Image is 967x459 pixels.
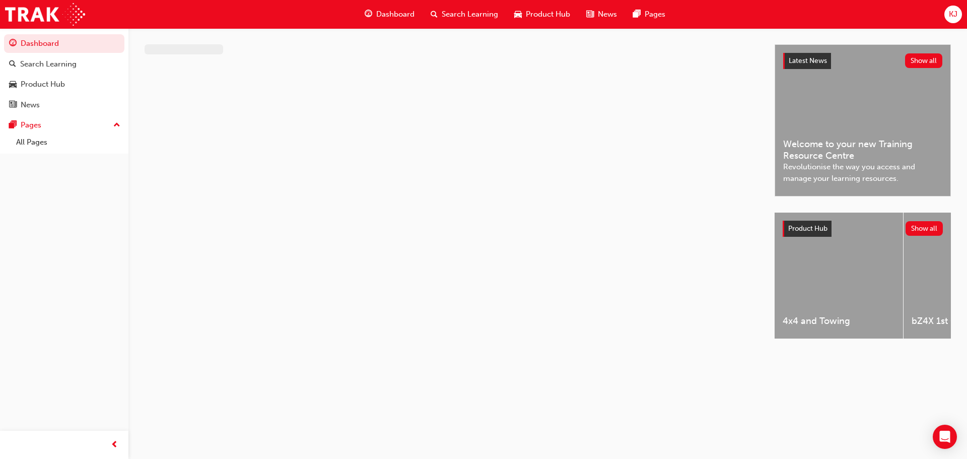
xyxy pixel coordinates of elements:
[431,8,438,21] span: search-icon
[586,8,594,21] span: news-icon
[783,139,942,161] span: Welcome to your new Training Resource Centre
[376,9,415,20] span: Dashboard
[526,9,570,20] span: Product Hub
[111,439,118,451] span: prev-icon
[578,4,625,25] a: news-iconNews
[645,9,665,20] span: Pages
[357,4,423,25] a: guage-iconDashboard
[4,32,124,116] button: DashboardSearch LearningProduct HubNews
[365,8,372,21] span: guage-icon
[4,75,124,94] a: Product Hub
[783,53,942,69] a: Latest NewsShow all
[4,34,124,53] a: Dashboard
[933,425,957,449] div: Open Intercom Messenger
[442,9,498,20] span: Search Learning
[906,221,943,236] button: Show all
[21,79,65,90] div: Product Hub
[514,8,522,21] span: car-icon
[598,9,617,20] span: News
[506,4,578,25] a: car-iconProduct Hub
[5,3,85,26] img: Trak
[4,55,124,74] a: Search Learning
[775,213,903,339] a: 4x4 and Towing
[21,119,41,131] div: Pages
[9,80,17,89] span: car-icon
[12,135,124,150] a: All Pages
[905,53,943,68] button: Show all
[944,6,962,23] button: KJ
[789,56,827,65] span: Latest News
[4,116,124,135] button: Pages
[423,4,506,25] a: search-iconSearch Learning
[625,4,673,25] a: pages-iconPages
[949,9,957,20] span: KJ
[788,224,827,233] span: Product Hub
[9,60,16,69] span: search-icon
[9,121,17,130] span: pages-icon
[633,8,641,21] span: pages-icon
[775,44,951,196] a: Latest NewsShow allWelcome to your new Training Resource CentreRevolutionise the way you access a...
[9,101,17,110] span: news-icon
[113,119,120,132] span: up-icon
[20,58,77,70] div: Search Learning
[783,161,942,184] span: Revolutionise the way you access and manage your learning resources.
[9,39,17,48] span: guage-icon
[783,221,943,237] a: Product HubShow all
[4,96,124,114] a: News
[783,315,895,327] span: 4x4 and Towing
[21,99,40,111] div: News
